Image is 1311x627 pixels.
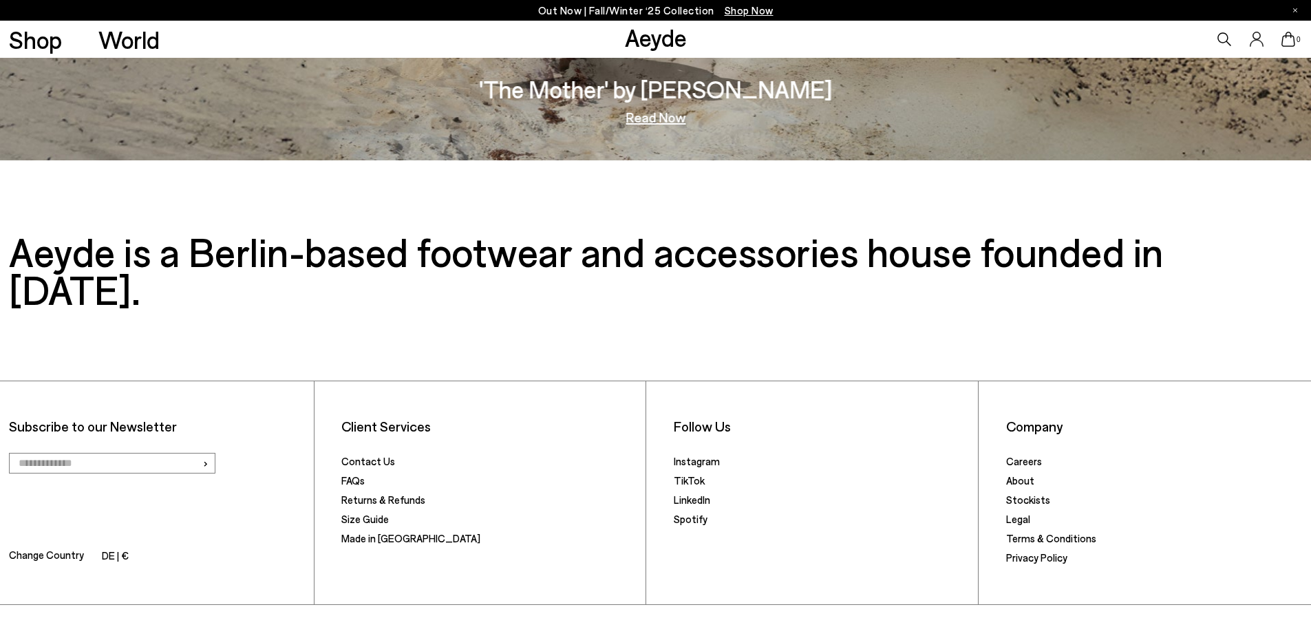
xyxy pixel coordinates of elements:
li: Follow Us [674,418,969,435]
a: Privacy Policy [1006,551,1067,564]
a: Stockists [1006,493,1050,506]
a: FAQs [341,474,365,487]
h3: Aeyde is a Berlin-based footwear and accessories house founded in [DATE]. [9,233,1302,308]
a: Contact Us [341,455,395,467]
a: Spotify [674,513,707,525]
span: Change Country [9,546,84,566]
span: 0 [1295,36,1302,43]
a: World [98,28,160,52]
a: TikTok [674,474,705,487]
a: Instagram [674,455,720,467]
li: Company [1006,418,1302,435]
p: Out Now | Fall/Winter ‘25 Collection [538,2,774,19]
a: About [1006,474,1034,487]
a: Aeyde [625,23,687,52]
span: Navigate to /collections/new-in [725,4,774,17]
a: LinkedIn [674,493,710,506]
span: › [202,453,209,473]
p: Subscribe to our Newsletter [9,418,304,435]
h3: 'The Mother' by [PERSON_NAME] [479,77,832,101]
a: Terms & Conditions [1006,532,1096,544]
a: 0 [1281,32,1295,47]
a: Read Now [626,110,685,124]
li: Client Services [341,418,637,435]
a: Careers [1006,455,1042,467]
a: Shop [9,28,62,52]
a: Returns & Refunds [341,493,425,506]
a: Legal [1006,513,1030,525]
a: Made in [GEOGRAPHIC_DATA] [341,532,480,544]
li: DE | € [102,547,129,566]
a: Size Guide [341,513,389,525]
